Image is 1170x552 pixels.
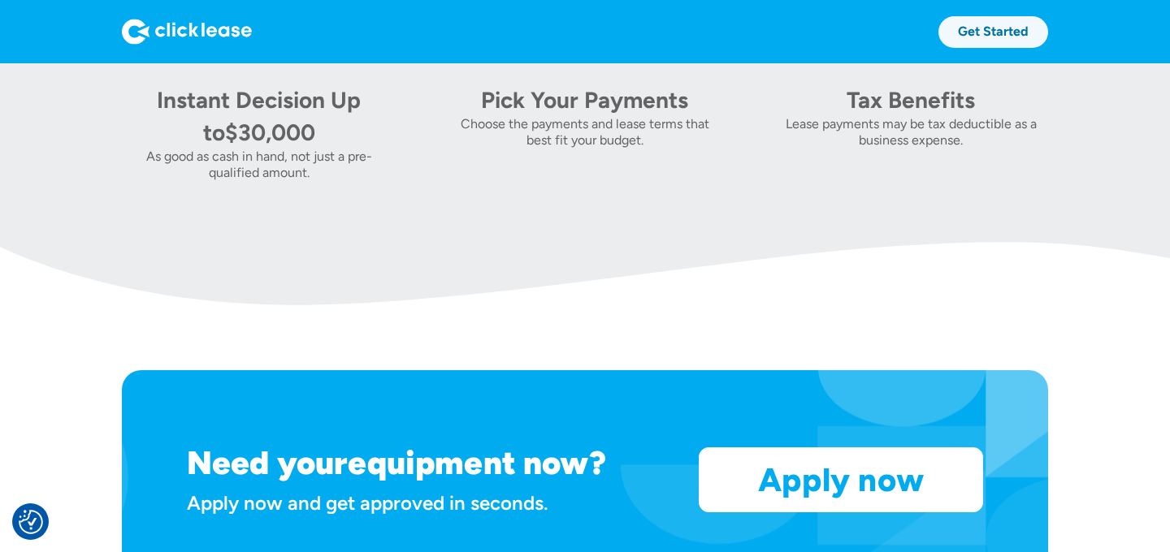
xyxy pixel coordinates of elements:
div: Tax Benefits [797,84,1025,116]
div: Lease payments may be tax deductible as a business expense. [774,116,1048,149]
h1: equipment now? [348,443,605,482]
div: Pick Your Payments [471,84,699,116]
div: As good as cash in hand, not just a pre-qualified amount. [122,149,396,181]
img: Logo [122,19,252,45]
button: Consent Preferences [19,510,43,534]
div: $30,000 [225,119,315,146]
img: Revisit consent button [19,510,43,534]
div: Instant Decision Up to [157,86,361,146]
a: Apply now [700,448,982,511]
div: Choose the payments and lease terms that best fit your budget. [448,116,721,149]
div: Apply now and get approved in seconds. [187,489,679,517]
a: Get Started [938,16,1048,48]
h1: Need your [187,443,348,482]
